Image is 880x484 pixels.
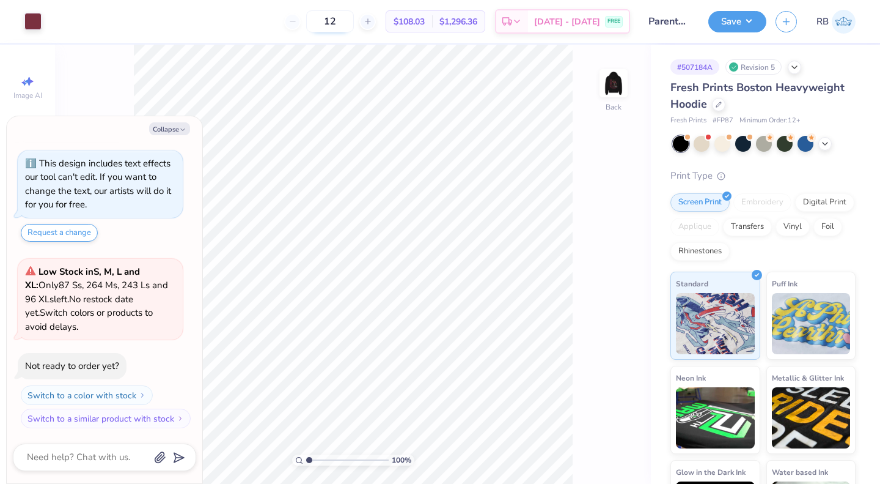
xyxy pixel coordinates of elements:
[392,455,411,466] span: 100 %
[21,409,191,428] button: Switch to a similar product with stock
[439,15,477,28] span: $1,296.36
[306,10,354,32] input: – –
[676,293,755,354] img: Standard
[21,385,153,405] button: Switch to a color with stock
[607,17,620,26] span: FREE
[708,11,766,32] button: Save
[772,371,844,384] span: Metallic & Glitter Ink
[21,224,98,242] button: Request a change
[816,15,829,29] span: RB
[670,80,845,111] span: Fresh Prints Boston Heavyweight Hoodie
[13,91,42,100] span: Image AI
[772,277,798,290] span: Puff Ink
[772,293,851,354] img: Puff Ink
[723,218,772,236] div: Transfers
[139,392,146,399] img: Switch to a color with stock
[713,116,733,126] span: # FP87
[813,218,842,236] div: Foil
[733,193,791,212] div: Embroidery
[394,15,425,28] span: $108.03
[739,116,801,126] span: Minimum Order: 12 +
[725,59,782,75] div: Revision 5
[670,193,730,212] div: Screen Print
[676,277,708,290] span: Standard
[676,466,746,478] span: Glow in the Dark Ink
[606,102,621,113] div: Back
[25,157,171,211] div: This design includes text effects our tool can't edit. If you want to change the text, our artist...
[772,466,828,478] span: Water based Ink
[670,242,730,261] div: Rhinestones
[639,9,699,34] input: Untitled Design
[776,218,810,236] div: Vinyl
[25,360,119,372] div: Not ready to order yet?
[177,415,184,422] img: Switch to a similar product with stock
[670,218,719,236] div: Applique
[601,71,626,95] img: Back
[670,116,706,126] span: Fresh Prints
[25,293,133,319] span: No restock date yet.
[832,10,856,34] img: Rachel Burke
[149,122,190,135] button: Collapse
[25,266,140,292] strong: Low Stock in S, M, L and XL :
[795,193,854,212] div: Digital Print
[670,169,856,183] div: Print Type
[676,387,755,449] img: Neon Ink
[772,387,851,449] img: Metallic & Glitter Ink
[534,15,600,28] span: [DATE] - [DATE]
[670,59,719,75] div: # 507184A
[816,10,856,34] a: RB
[676,371,706,384] span: Neon Ink
[25,266,168,333] span: Only 87 Ss, 264 Ms, 243 Ls and 96 XLs left. Switch colors or products to avoid delays.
